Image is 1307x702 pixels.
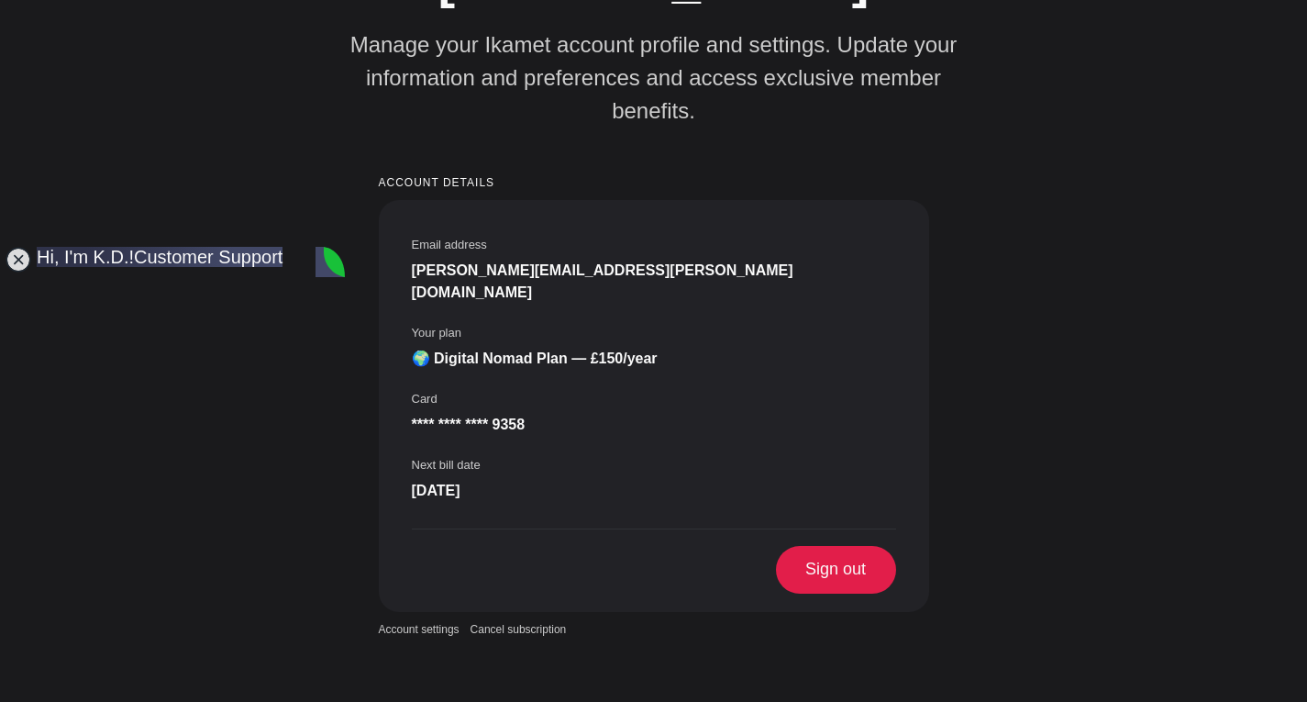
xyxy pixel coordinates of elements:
[776,546,896,594] span: Sign out
[379,177,929,189] small: Account details
[412,393,604,405] label: Card
[412,260,864,304] span: [PERSON_NAME][EMAIL_ADDRESS][PERSON_NAME][DOMAIN_NAME]
[412,480,460,502] span: [DATE]
[333,28,975,128] p: Manage your Ikamet account profile and settings. Update your information and preferences and acce...
[412,327,864,339] label: Your plan
[379,621,460,638] a: Account settings
[412,348,658,370] span: 🌍 Digital Nomad Plan — £150/year
[412,459,604,471] label: Next bill date
[412,239,864,251] label: Email address
[471,621,567,638] a: Cancel subscription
